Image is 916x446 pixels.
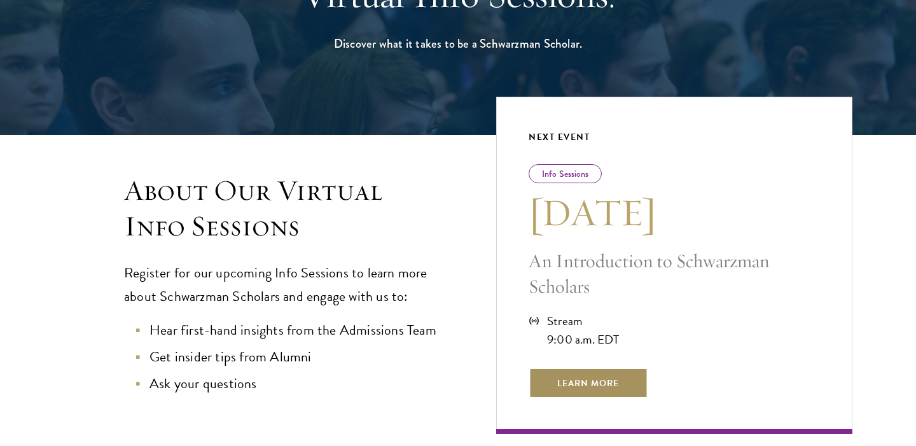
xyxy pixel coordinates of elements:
div: Next Event [529,129,820,145]
h3: About Our Virtual Info Sessions [124,173,445,244]
a: Next Event Info Sessions [DATE] An Introduction to Schwarzman Scholars Stream 9:00 a.m. EDT Learn... [496,97,852,434]
div: 9:00 a.m. EDT [547,330,620,349]
p: An Introduction to Schwarzman Scholars [529,248,820,299]
div: Stream [547,312,620,330]
li: Get insider tips from Alumni [137,345,445,369]
li: Hear first-hand insights from the Admissions Team [137,319,445,342]
span: Learn More [529,368,648,398]
h1: Discover what it takes to be a Schwarzman Scholar. [239,33,677,54]
p: Register for our upcoming Info Sessions to learn more about Schwarzman Scholars and engage with u... [124,261,445,309]
li: Ask your questions [137,372,445,396]
div: Info Sessions [529,164,602,183]
h3: [DATE] [529,190,820,235]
